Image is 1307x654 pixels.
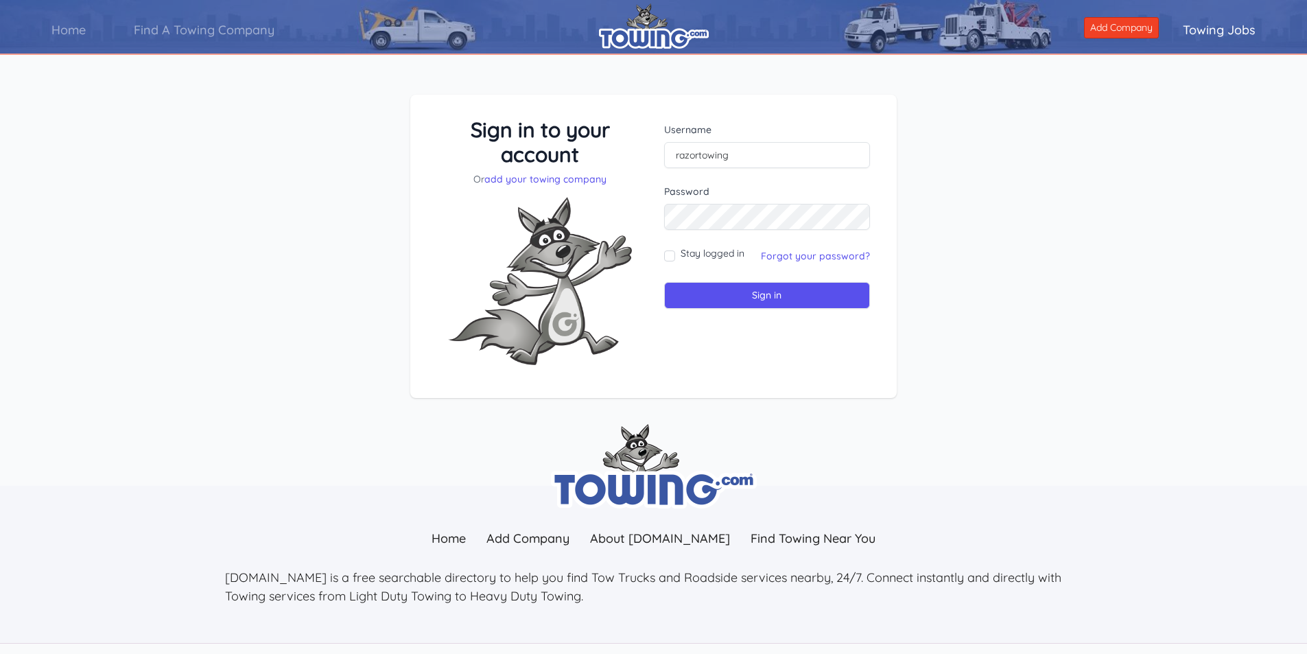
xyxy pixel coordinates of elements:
[1084,17,1159,38] a: Add Company
[476,524,580,553] a: Add Company
[664,282,871,309] input: Sign in
[421,524,476,553] a: Home
[740,524,886,553] a: Find Towing Near You
[225,568,1083,605] p: [DOMAIN_NAME] is a free searchable directory to help you find Tow Trucks and Roadside services ne...
[664,185,871,198] label: Password
[437,117,644,167] h3: Sign in to your account
[580,524,740,553] a: About [DOMAIN_NAME]
[761,250,870,262] a: Forgot your password?
[681,246,744,260] label: Stay logged in
[599,3,709,49] img: logo.png
[1159,10,1280,49] a: Towing Jobs
[27,10,110,49] a: Home
[484,173,607,185] a: add your towing company
[110,10,298,49] a: Find A Towing Company
[664,123,871,137] label: Username
[551,424,757,509] img: towing
[437,172,644,186] p: Or
[437,186,643,376] img: Fox-Excited.png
